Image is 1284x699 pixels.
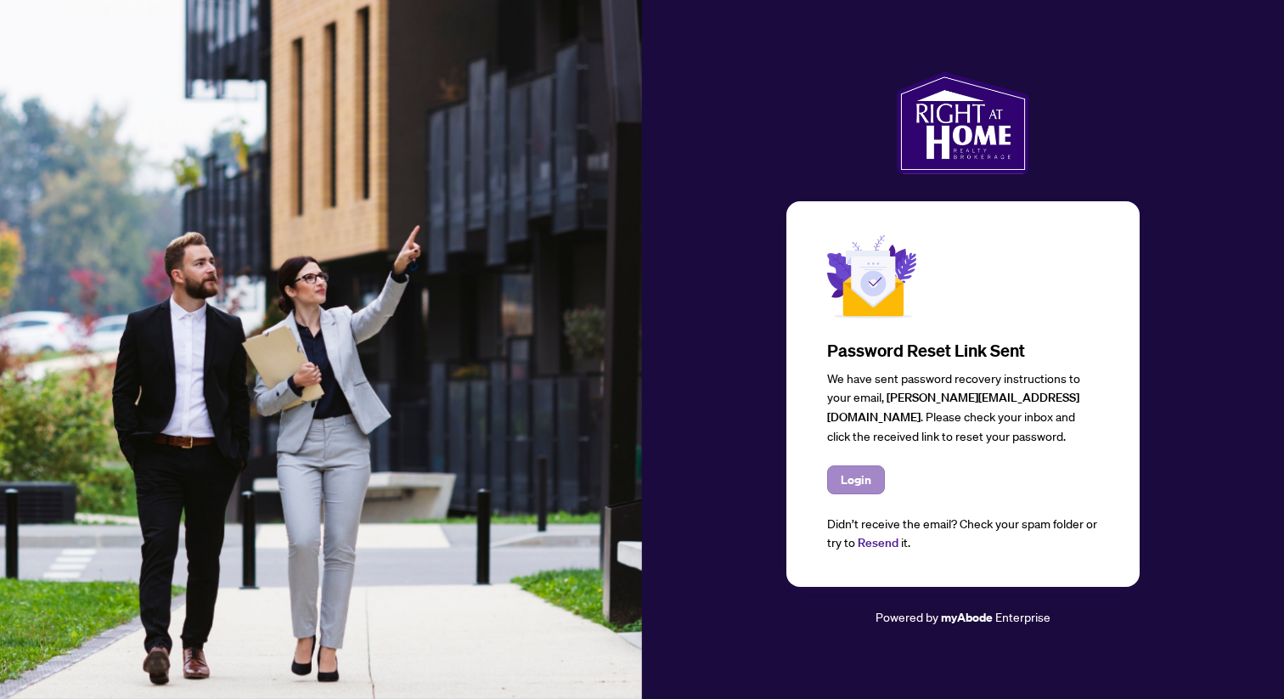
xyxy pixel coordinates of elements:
[827,339,1099,363] h3: Password Reset Link sent
[827,369,1099,446] div: We have sent password recovery instructions to your email, . Please check your inbox and click th...
[858,534,898,553] button: Resend
[941,608,993,627] a: myAbode
[995,609,1050,624] span: Enterprise
[876,609,938,624] span: Powered by
[827,465,885,494] button: Login
[841,466,871,493] span: Login
[897,72,1028,174] img: ma-logo
[827,390,1079,425] span: [PERSON_NAME][EMAIL_ADDRESS][DOMAIN_NAME]
[827,235,916,318] img: Mail Sent
[827,515,1099,553] div: Didn’t receive the email? Check your spam folder or try to it.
